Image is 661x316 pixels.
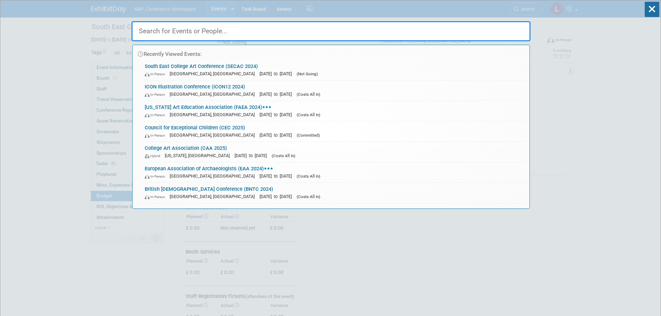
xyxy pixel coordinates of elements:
span: (Costs All In) [297,92,320,97]
span: (Costs All In) [272,153,295,158]
div: Recently Viewed Events: [136,45,526,60]
span: [DATE] to [DATE] [235,153,270,158]
span: [DATE] to [DATE] [260,173,295,179]
span: [GEOGRAPHIC_DATA], [GEOGRAPHIC_DATA] [170,133,258,138]
span: [GEOGRAPHIC_DATA], [GEOGRAPHIC_DATA] [170,194,258,199]
span: [GEOGRAPHIC_DATA], [GEOGRAPHIC_DATA] [170,71,258,76]
span: (Committed) [297,133,320,138]
span: In-Person [145,113,168,117]
span: (Not Going) [297,71,318,76]
a: College Art Association (CAA 2025) Hybrid [US_STATE], [GEOGRAPHIC_DATA] [DATE] to [DATE] (Costs A... [141,142,526,162]
span: [GEOGRAPHIC_DATA], [GEOGRAPHIC_DATA] [170,112,258,117]
span: [GEOGRAPHIC_DATA], [GEOGRAPHIC_DATA] [170,92,258,97]
a: [US_STATE] Art Education Association (FAEA 2024) In-Person [GEOGRAPHIC_DATA], [GEOGRAPHIC_DATA] [... [141,101,526,121]
a: British [DEMOGRAPHIC_DATA] Conference (BNTC 2024) In-Person [GEOGRAPHIC_DATA], [GEOGRAPHIC_DATA] ... [141,183,526,203]
span: [DATE] to [DATE] [260,112,295,117]
span: In-Person [145,133,168,138]
span: In-Person [145,92,168,97]
a: ICON Illustration Conference (ICON12 2024) In-Person [GEOGRAPHIC_DATA], [GEOGRAPHIC_DATA] [DATE] ... [141,80,526,101]
span: [DATE] to [DATE] [260,71,295,76]
span: In-Person [145,195,168,199]
input: Search for Events or People... [132,21,531,41]
span: In-Person [145,174,168,179]
span: (Costs All In) [297,194,320,199]
a: South East College Art Conference (SECAC 2024) In-Person [GEOGRAPHIC_DATA], [GEOGRAPHIC_DATA] [DA... [141,60,526,80]
span: Hybrid [145,154,163,158]
span: [DATE] to [DATE] [260,133,295,138]
span: [US_STATE], [GEOGRAPHIC_DATA] [165,153,233,158]
a: Council for Exceptional Children (CEC 2025) In-Person [GEOGRAPHIC_DATA], [GEOGRAPHIC_DATA] [DATE]... [141,121,526,142]
span: (Costs All In) [297,112,320,117]
a: European Association of Archaeologists (EAA 2024) In-Person [GEOGRAPHIC_DATA], [GEOGRAPHIC_DATA] ... [141,162,526,182]
span: [GEOGRAPHIC_DATA], [GEOGRAPHIC_DATA] [170,173,258,179]
span: [DATE] to [DATE] [260,194,295,199]
span: In-Person [145,72,168,76]
span: (Costs All In) [297,174,320,179]
span: [DATE] to [DATE] [260,92,295,97]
